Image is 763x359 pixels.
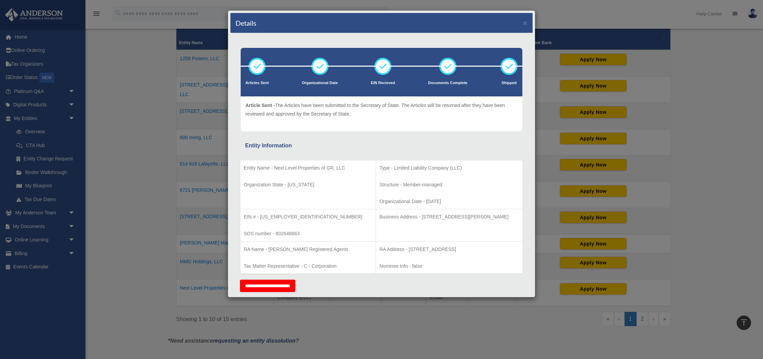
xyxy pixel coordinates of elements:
[245,103,275,108] span: Article Sent -
[244,181,372,189] p: Organization State - [US_STATE]
[500,80,518,87] p: Shipped
[379,197,519,206] p: Organizational Date - [DATE]
[379,262,519,270] p: Nominee Info - false
[244,229,372,238] p: SOS number - 802646663
[379,164,519,172] p: Type - Limited Liability Company (LLC)
[302,80,338,87] p: Organizational Date
[244,245,372,254] p: RA Name - [PERSON_NAME] Registered Agents
[371,80,395,87] p: EIN Recieved
[244,164,372,172] p: Entity Name - Next Level Properties of GR, LLC
[379,213,519,221] p: Business Address - [STREET_ADDRESS][PERSON_NAME]
[244,213,372,221] p: EIN # - [US_EMPLOYER_IDENTIFICATION_NUMBER]
[523,19,527,26] button: ×
[245,101,518,118] p: The Articles have been submitted to the Secretary of State. The Articles will be returned after t...
[245,141,518,150] div: Entity Information
[379,181,519,189] p: Structure - Member-managed
[244,262,372,270] p: Tax Matter Representative - C - Corporation
[245,80,269,87] p: Articles Sent
[236,18,256,28] h4: Details
[428,80,467,87] p: Documents Complete
[379,245,519,254] p: RA Address - [STREET_ADDRESS]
